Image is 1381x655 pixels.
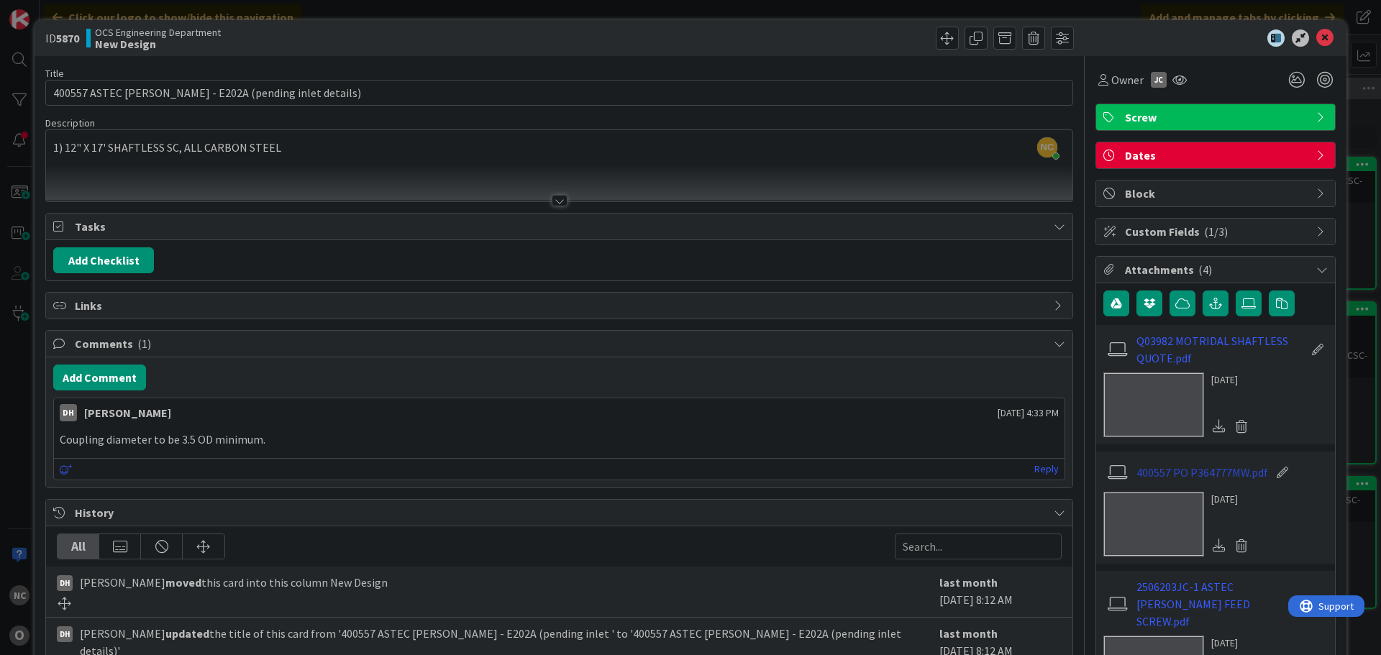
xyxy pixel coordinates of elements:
p: 1) 12" X 17' SHAFTLESS SC, ALL CARBON STEEL [53,139,1065,156]
span: ( 1 ) [137,336,151,351]
b: last month [939,575,998,590]
a: 400557 PO P364777MW.pdf [1136,464,1268,481]
span: [PERSON_NAME] this card into this column New Design [80,574,388,591]
div: [DATE] [1211,636,1253,651]
div: DH [57,626,73,642]
div: DH [60,404,77,421]
b: New Design [95,38,221,50]
span: Custom Fields [1125,223,1309,240]
div: [DATE] [1211,372,1253,388]
span: Block [1125,185,1309,202]
span: Owner [1111,71,1144,88]
span: History [75,504,1047,521]
a: 2506203JC-1 ASTEC [PERSON_NAME] FEED SCREW.pdf [1136,578,1303,630]
span: Tasks [75,218,1047,235]
span: ( 1/3 ) [1204,224,1228,239]
input: type card name here... [45,80,1073,106]
div: JC [1151,72,1167,88]
span: Screw [1125,109,1309,126]
button: Add Comment [53,365,146,390]
label: Title [45,67,64,80]
input: Search... [895,533,1062,559]
div: Download [1211,536,1227,555]
b: 5870 [56,31,79,45]
p: Coupling diameter to be 3.5 OD minimum. [60,431,1059,448]
div: All [58,534,99,559]
span: Comments [75,335,1047,352]
div: DH [57,575,73,591]
span: Description [45,116,95,129]
a: Reply [1034,460,1059,478]
span: ID [45,29,79,47]
span: [DATE] 4:33 PM [998,406,1059,421]
div: [PERSON_NAME] [84,404,171,421]
b: last month [939,626,998,641]
a: Q03982 MOTRIDAL SHAFTLESS QUOTE.pdf [1136,332,1303,367]
span: ( 4 ) [1198,262,1212,277]
span: NC [1037,137,1057,157]
span: Links [75,297,1047,314]
span: OCS Engineering Department [95,27,221,38]
b: updated [165,626,209,641]
span: Support [30,2,65,19]
div: Download [1211,417,1227,436]
button: Add Checklist [53,247,154,273]
div: [DATE] [1211,492,1253,507]
div: [DATE] 8:12 AM [939,574,1062,610]
span: Attachments [1125,261,1309,278]
b: moved [165,575,201,590]
span: Dates [1125,147,1309,164]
